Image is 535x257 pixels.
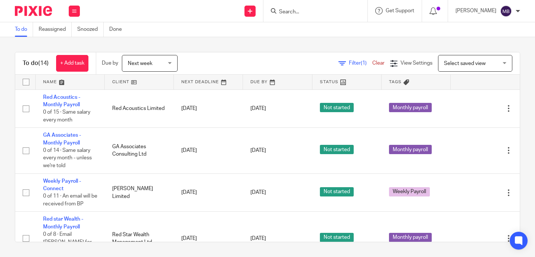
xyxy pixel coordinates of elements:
span: 0 of 14 · Same salary every month - unless we're told [43,148,92,168]
span: Monthly payroll [389,145,432,154]
span: (1) [361,61,367,66]
span: View Settings [401,61,432,66]
a: Weekly Payroll - Connect [43,179,81,191]
img: Pixie [15,6,52,16]
span: Next week [128,61,152,66]
span: [DATE] [250,190,266,195]
span: Not started [320,233,354,242]
span: 0 of 15 · Same salary every month [43,110,90,123]
a: Snoozed [77,22,104,37]
p: [PERSON_NAME] [455,7,496,14]
td: [DATE] [174,90,243,128]
span: Filter [349,61,372,66]
span: Select saved view [444,61,486,66]
span: Monthly payroll [389,233,432,242]
span: Weekly Payroll [389,187,430,196]
span: (14) [38,60,49,66]
span: 0 of 11 · An email will be received from BP [43,194,97,207]
a: GA Associates - Monthly Payroll [43,133,81,145]
td: [DATE] [174,128,243,173]
a: Red Acoustics - Monthly Payroll [43,95,80,107]
td: Red Acoustics Limited [105,90,174,128]
img: svg%3E [500,5,512,17]
a: Reassigned [39,22,72,37]
a: To do [15,22,33,37]
a: Clear [372,61,385,66]
span: Not started [320,187,354,196]
span: Get Support [386,8,414,13]
td: [PERSON_NAME] Limited [105,173,174,212]
span: [DATE] [250,106,266,111]
td: [DATE] [174,173,243,212]
a: Done [109,22,127,37]
a: + Add task [56,55,88,72]
span: [DATE] [250,236,266,241]
input: Search [278,9,345,16]
p: Due by [102,59,118,67]
span: Not started [320,103,354,112]
td: GA Associates Consulting Ltd [105,128,174,173]
span: Tags [389,80,402,84]
h1: To do [23,59,49,67]
a: Red star Wealth - Monthly Payroll [43,217,83,229]
span: Monthly payroll [389,103,432,112]
span: [DATE] [250,148,266,153]
span: Not started [320,145,354,154]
